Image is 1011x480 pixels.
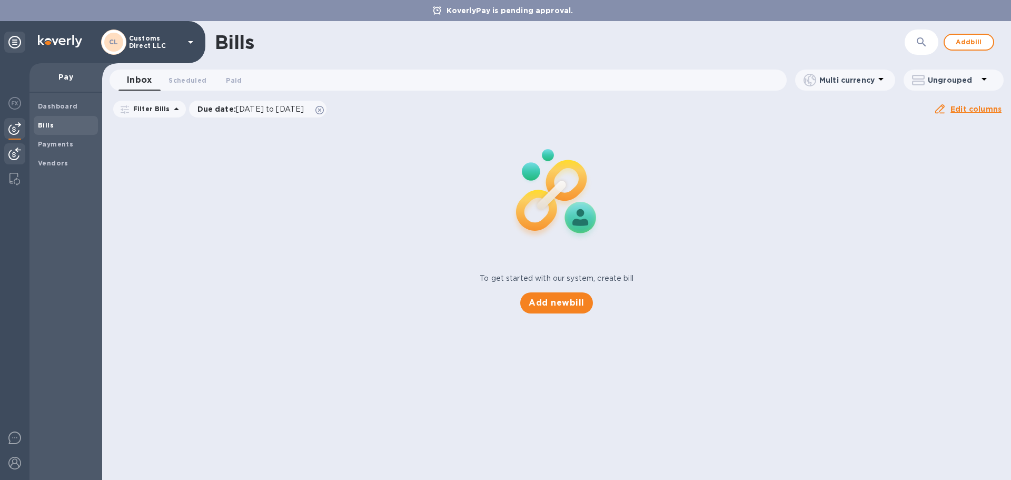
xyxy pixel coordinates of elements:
p: KoverlyPay is pending approval. [441,5,579,16]
b: Vendors [38,159,68,167]
img: Logo [38,35,82,47]
b: Payments [38,140,73,148]
div: Unpin categories [4,32,25,53]
b: Bills [38,121,54,129]
p: Pay [38,72,94,82]
div: Due date:[DATE] to [DATE] [189,101,327,117]
button: Addbill [944,34,994,51]
span: Inbox [127,73,152,87]
span: Paid [226,75,242,86]
p: Multi currency [819,75,875,85]
button: Add newbill [520,292,592,314]
b: CL [109,38,118,46]
p: Customs Direct LLC [129,35,182,50]
span: Scheduled [168,75,206,86]
span: [DATE] to [DATE] [236,105,304,113]
p: Due date : [197,104,310,114]
u: Edit columns [950,105,1002,113]
span: Add bill [953,36,985,48]
b: Dashboard [38,102,78,110]
h1: Bills [215,31,254,53]
p: Ungrouped [928,75,978,85]
p: To get started with our system, create bill [480,273,633,284]
p: Filter Bills [129,104,170,113]
img: Foreign exchange [8,97,21,110]
span: Add new bill [529,297,584,309]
